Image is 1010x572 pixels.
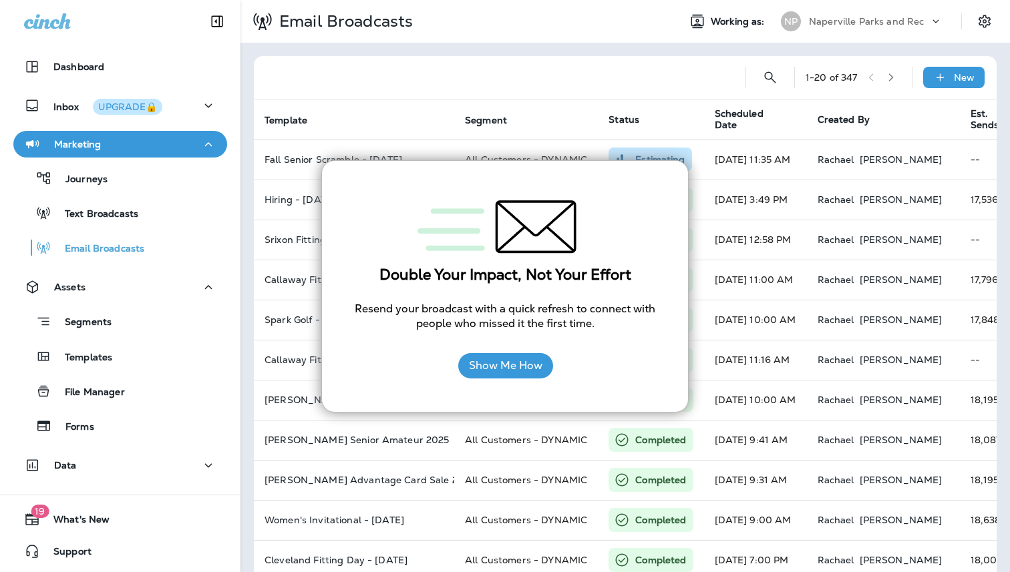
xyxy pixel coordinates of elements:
[818,194,854,205] p: Rachael
[860,274,943,285] p: [PERSON_NAME]
[715,108,784,131] span: Scheduled Date
[704,380,807,420] td: [DATE] 10:00 AM
[860,234,943,245] p: [PERSON_NAME]
[349,302,661,332] p: Resend your broadcast with a quick refresh to connect with people who missed it the first time.
[704,340,807,380] td: [DATE] 11:16 AM
[51,386,125,399] p: File Manager
[349,266,661,284] h3: Double Your Impact, Not Your Effort
[635,473,686,487] p: Completed
[53,61,104,72] p: Dashboard
[860,515,943,525] p: [PERSON_NAME]
[31,505,49,518] span: 19
[818,274,854,285] p: Rachael
[860,394,943,405] p: [PERSON_NAME]
[54,282,86,292] p: Assets
[465,554,587,566] span: All Customers - DYNAMIC
[704,420,807,460] td: [DATE] 9:41 AM
[704,460,807,500] td: [DATE] 9:31 AM
[818,435,854,445] p: Rachael
[704,260,807,300] td: [DATE] 11:00 AM
[465,154,587,166] span: All Customers - DYNAMIC
[860,154,943,165] p: [PERSON_NAME]
[465,434,587,446] span: All Customers - DYNAMIC
[265,354,444,365] p: Callaway Fitting Day - 8/19/25
[51,208,138,221] p: Text Broadcasts
[860,435,943,445] p: [PERSON_NAME]
[265,194,444,205] p: Hiring - 8/28/25
[971,108,999,131] span: Est. Sends
[860,354,943,365] p: [PERSON_NAME]
[818,555,854,565] p: Rachael
[54,460,77,471] p: Data
[860,475,943,485] p: [PERSON_NAME]
[954,72,975,83] p: New
[265,475,444,485] p: Brooks Advantage Card Sale 2025
[265,555,444,565] p: Cleveland Fitting Day - 7/17/25
[609,113,639,125] span: Status
[860,314,943,325] p: [PERSON_NAME]
[818,515,854,525] p: Rachael
[757,64,784,91] button: Search Email Broadcasts
[818,475,854,485] p: Rachael
[40,546,92,562] span: Support
[265,435,444,445] p: Glen Ekey Senior Amateur 2025
[52,174,108,186] p: Journeys
[265,314,444,325] p: Spark Golf - 8/19/25
[635,433,686,447] p: Completed
[973,9,997,33] button: Settings
[711,16,768,27] span: Working as:
[53,99,162,113] p: Inbox
[818,354,854,365] p: Rachael
[860,555,943,565] p: [PERSON_NAME]
[465,514,587,526] span: All Customers - DYNAMIC
[860,194,943,205] p: [PERSON_NAME]
[818,113,870,125] span: Created By
[51,316,112,330] p: Segments
[274,11,413,31] p: Email Broadcasts
[265,394,444,405] p: Brooks Advantage Card Sale 2025
[818,314,854,325] p: Rachael
[458,353,553,378] button: Show Me How
[198,8,236,35] button: Collapse Sidebar
[635,153,685,166] p: Estimating
[704,500,807,540] td: [DATE] 9:00 AM
[818,154,854,165] p: Rachael
[52,421,94,434] p: Forms
[265,115,307,126] span: Template
[265,274,444,285] p: Callaway Fitting Day - 8/19/25
[704,139,807,180] td: [DATE] 11:35 AM
[635,513,686,527] p: Completed
[54,139,101,150] p: Marketing
[265,515,444,525] p: Women's Invitational - 8/11/2025
[265,154,444,165] p: Fall Senior Scramble - 9/11/2025
[465,115,507,126] span: Segment
[818,394,854,405] p: Rachael
[40,514,110,530] span: What's New
[51,243,144,256] p: Email Broadcasts
[704,180,807,220] td: [DATE] 3:49 PM
[704,220,807,260] td: [DATE] 12:58 PM
[465,474,587,486] span: All Customers - DYNAMIC
[98,102,157,111] div: UPGRADE🔒
[781,11,801,31] div: NP
[806,72,858,83] div: 1 - 20 of 347
[635,553,686,567] p: Completed
[265,234,444,245] p: Srixon Fitting Day - 9/4/25
[704,300,807,340] td: [DATE] 10:00 AM
[809,16,924,27] p: Naperville Parks and Rec
[818,234,854,245] p: Rachael
[51,352,112,364] p: Templates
